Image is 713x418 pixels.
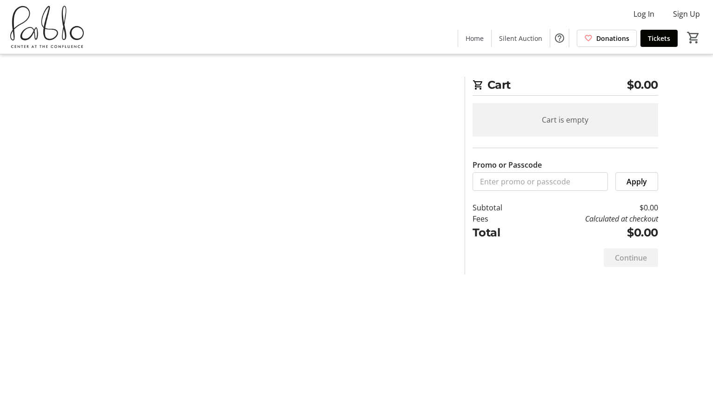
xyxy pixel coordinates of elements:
[550,29,569,47] button: Help
[673,8,700,20] span: Sign Up
[526,213,658,224] td: Calculated at checkout
[458,30,491,47] a: Home
[633,8,654,20] span: Log In
[626,176,647,187] span: Apply
[499,33,542,43] span: Silent Auction
[626,7,662,21] button: Log In
[473,159,542,170] label: Promo or Passcode
[666,7,707,21] button: Sign Up
[615,172,658,191] button: Apply
[473,224,526,241] td: Total
[473,213,526,224] td: Fees
[640,30,678,47] a: Tickets
[648,33,670,43] span: Tickets
[685,29,702,46] button: Cart
[473,172,608,191] input: Enter promo or passcode
[466,33,484,43] span: Home
[627,77,658,93] span: $0.00
[526,202,658,213] td: $0.00
[6,4,88,50] img: Pablo Center's Logo
[473,77,658,96] h2: Cart
[473,103,658,137] div: Cart is empty
[473,202,526,213] td: Subtotal
[577,30,637,47] a: Donations
[526,224,658,241] td: $0.00
[492,30,550,47] a: Silent Auction
[596,33,629,43] span: Donations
